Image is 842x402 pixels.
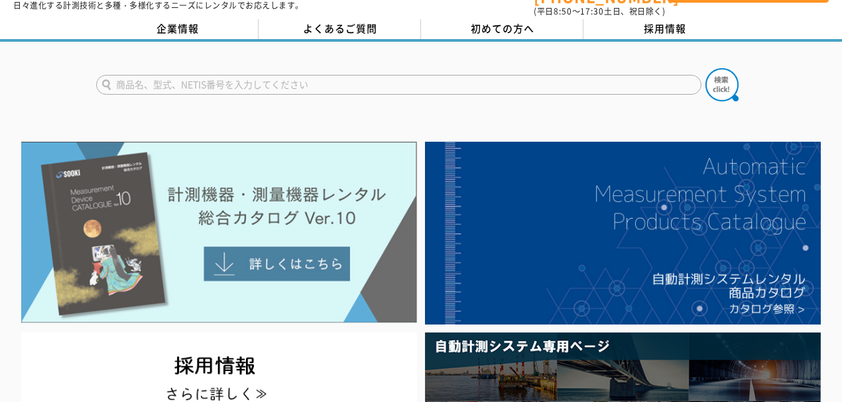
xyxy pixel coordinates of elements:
[534,5,665,17] span: (平日 ～ 土日、祝日除く)
[96,19,259,39] a: 企業情報
[21,142,417,323] img: Catalog Ver10
[96,75,701,95] input: 商品名、型式、NETIS番号を入力してください
[471,21,534,36] span: 初めての方へ
[554,5,572,17] span: 8:50
[583,19,746,39] a: 採用情報
[13,1,304,9] p: 日々進化する計測技術と多種・多様化するニーズにレンタルでお応えします。
[425,142,821,325] img: 自動計測システムカタログ
[259,19,421,39] a: よくあるご質問
[580,5,604,17] span: 17:30
[421,19,583,39] a: 初めての方へ
[705,68,739,101] img: btn_search.png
